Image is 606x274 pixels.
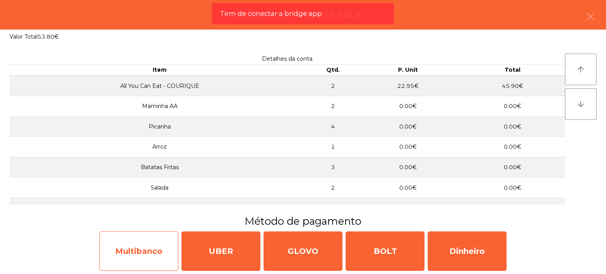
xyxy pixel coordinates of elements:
i: arrow_upward [576,65,585,74]
span: 53.80€ [37,33,59,40]
span: Detalhes da conta [262,55,312,62]
h3: Método de pagamento [6,214,600,228]
td: Maminha AA [9,96,310,117]
span: Valor Total [9,33,37,40]
div: Multibanco [99,231,178,271]
td: 0.00€ [460,137,565,157]
td: 0.00€ [460,96,565,117]
td: All You Can Eat - COURIQUE [9,76,310,96]
td: 3 [310,157,356,178]
th: Item [9,65,310,76]
td: 0.00€ [355,157,460,178]
td: 2 [310,96,356,117]
td: 4 [310,116,356,137]
div: Dinheiro [428,231,507,271]
td: Feijão Preto [9,198,310,218]
td: 2 [310,76,356,96]
button: arrow_upward [565,54,597,85]
div: GLOVO [264,231,342,271]
td: 22.95€ [355,76,460,96]
td: 1 [310,198,356,218]
td: 0.00€ [460,157,565,178]
td: 2 [310,177,356,198]
th: Qtd. [310,65,356,76]
td: 0.00€ [355,96,460,117]
td: 1 [310,137,356,157]
span: Tem de conectar a bridge app [220,9,322,19]
div: BOLT [346,231,425,271]
td: 0.00€ [460,198,565,218]
td: 45.90€ [460,76,565,96]
button: arrow_downward [565,88,597,120]
div: UBER [181,231,260,271]
td: Salada [9,177,310,198]
td: 0.00€ [355,198,460,218]
td: 0.00€ [460,177,565,198]
td: 0.00€ [355,116,460,137]
th: Total [460,65,565,76]
td: Arroz [9,137,310,157]
td: 0.00€ [355,177,460,198]
i: arrow_downward [576,99,585,109]
td: Batatas Fritas [9,157,310,178]
td: Picanha [9,116,310,137]
td: 0.00€ [460,116,565,137]
th: P. Unit [355,65,460,76]
td: 0.00€ [355,137,460,157]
